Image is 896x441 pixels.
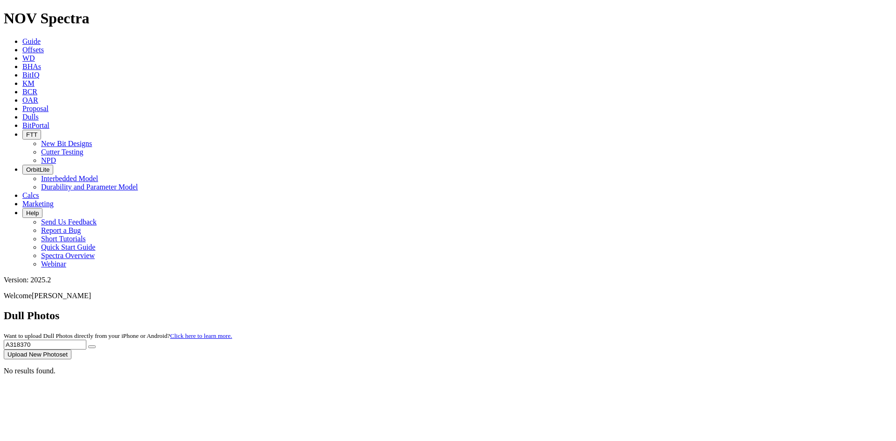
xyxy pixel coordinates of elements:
[41,243,95,251] a: Quick Start Guide
[41,226,81,234] a: Report a Bug
[26,166,49,173] span: OrbitLite
[41,235,86,243] a: Short Tutorials
[170,332,232,339] a: Click here to learn more.
[4,309,892,322] h2: Dull Photos
[41,140,92,147] a: New Bit Designs
[22,130,41,140] button: FTT
[4,10,892,27] h1: NOV Spectra
[41,148,84,156] a: Cutter Testing
[4,292,892,300] p: Welcome
[22,37,41,45] a: Guide
[41,252,95,259] a: Spectra Overview
[22,46,44,54] a: Offsets
[22,165,53,175] button: OrbitLite
[4,350,71,359] button: Upload New Photoset
[22,208,42,218] button: Help
[22,96,38,104] a: OAR
[4,340,86,350] input: Search Serial Number
[22,54,35,62] a: WD
[22,63,41,70] a: BHAs
[41,260,66,268] a: Webinar
[26,131,37,138] span: FTT
[22,191,39,199] a: Calcs
[41,175,98,182] a: Interbedded Model
[22,71,39,79] a: BitIQ
[4,367,892,375] p: No results found.
[4,332,232,339] small: Want to upload Dull Photos directly from your iPhone or Android?
[22,113,39,121] a: Dulls
[41,218,97,226] a: Send Us Feedback
[22,121,49,129] a: BitPortal
[22,200,54,208] a: Marketing
[41,156,56,164] a: NPD
[22,79,35,87] a: KM
[26,210,39,217] span: Help
[32,292,91,300] span: [PERSON_NAME]
[41,183,138,191] a: Durability and Parameter Model
[22,105,49,112] a: Proposal
[22,88,37,96] a: BCR
[4,276,892,284] div: Version: 2025.2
